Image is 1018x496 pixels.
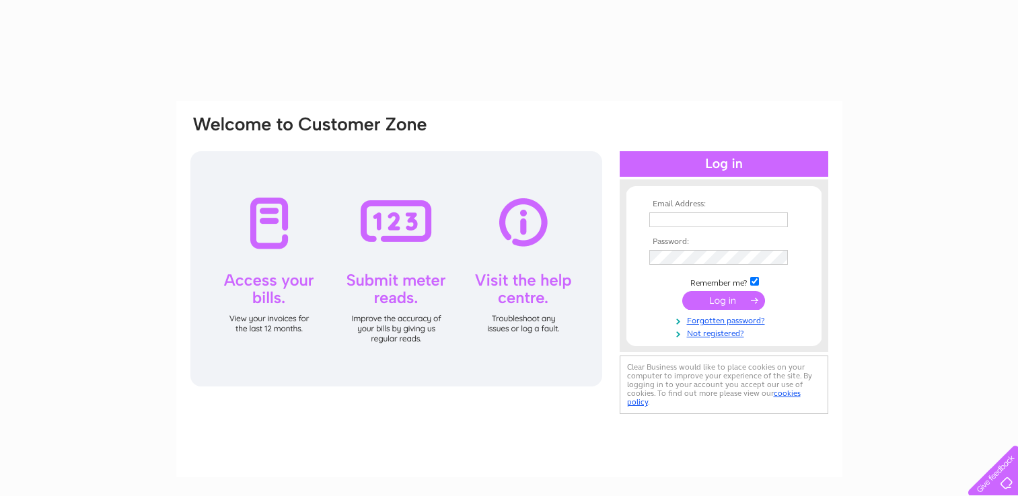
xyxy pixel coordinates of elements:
a: Forgotten password? [649,313,802,326]
th: Email Address: [646,200,802,209]
td: Remember me? [646,275,802,288]
a: Not registered? [649,326,802,339]
a: cookies policy [627,388,801,407]
th: Password: [646,237,802,247]
div: Clear Business would like to place cookies on your computer to improve your experience of the sit... [620,356,828,414]
input: Submit [682,291,765,310]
